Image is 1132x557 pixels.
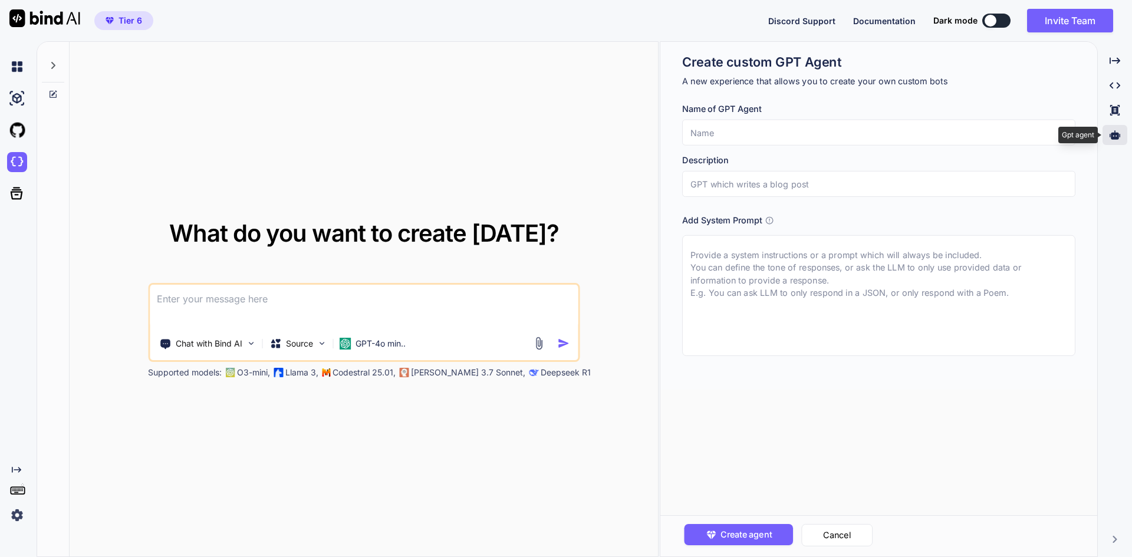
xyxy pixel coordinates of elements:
[682,171,1075,197] input: GPT which writes a blog post
[529,368,538,377] img: claude
[1058,127,1098,143] div: Gpt agent
[7,57,27,77] img: chat
[285,367,318,378] p: Llama 3,
[682,154,1075,167] h3: Description
[399,368,409,377] img: claude
[557,337,570,350] img: icon
[411,367,525,378] p: [PERSON_NAME] 3.7 Sonnet,
[148,367,222,378] p: Supported models:
[9,9,80,27] img: Bind AI
[286,338,313,350] p: Source
[356,338,406,350] p: GPT-4o min..
[339,338,351,350] img: GPT-4o mini
[933,15,978,27] span: Dark mode
[322,368,330,377] img: Mistral-AI
[94,11,153,30] button: premiumTier 6
[317,338,327,348] img: Pick Models
[541,367,591,378] p: Deepseek R1
[106,17,114,24] img: premium
[682,103,1075,116] h3: Name of GPT Agent
[333,367,396,378] p: Codestral 25.01,
[119,15,142,27] span: Tier 6
[1027,9,1113,32] button: Invite Team
[853,15,916,27] button: Documentation
[720,528,771,541] span: Create agent
[7,152,27,172] img: darkCloudIdeIcon
[274,368,283,377] img: Llama2
[176,338,242,350] p: Chat with Bind AI
[7,88,27,108] img: ai-studio
[7,120,27,140] img: githubLight
[169,219,559,248] span: What do you want to create [DATE]?
[768,15,835,27] button: Discord Support
[801,524,873,546] button: Cancel
[682,54,1075,71] h1: Create custom GPT Agent
[768,16,835,26] span: Discord Support
[682,75,1075,88] p: A new experience that allows you to create your own custom bots
[532,337,545,350] img: attachment
[7,505,27,525] img: settings
[684,524,793,545] button: Create agent
[246,338,256,348] img: Pick Tools
[682,120,1075,146] input: Name
[225,368,235,377] img: GPT-4
[237,367,270,378] p: O3-mini,
[682,214,762,227] h3: Add System Prompt
[853,16,916,26] span: Documentation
